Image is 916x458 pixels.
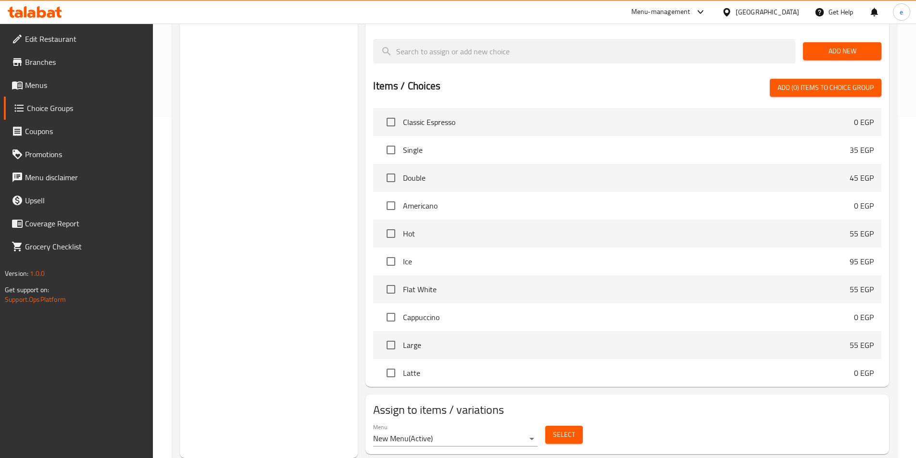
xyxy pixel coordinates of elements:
span: Select [553,429,575,441]
p: 55 EGP [850,339,874,351]
span: Select choice [381,140,401,160]
span: Select choice [381,335,401,355]
button: Add (0) items to choice group [770,79,881,97]
span: Classic Espresso [403,116,854,128]
p: 95 EGP [850,256,874,267]
span: Select choice [381,279,401,299]
a: Menu disclaimer [4,166,153,189]
button: Select [545,426,583,444]
p: 0 EGP [854,116,874,128]
span: Americano [403,200,854,211]
a: Menus [4,74,153,97]
span: Select choice [381,363,401,383]
span: Edit Restaurant [25,33,145,45]
p: 55 EGP [850,284,874,295]
span: Select choice [381,307,401,327]
span: Coverage Report [25,218,145,229]
a: Choice Groups [4,97,153,120]
span: Add New [811,45,874,57]
p: 35 EGP [850,144,874,156]
span: Version: [5,267,28,280]
a: Coupons [4,120,153,143]
span: Select choice [381,168,401,188]
span: Add (0) items to choice group [778,82,874,94]
p: 45 EGP [850,172,874,184]
a: Branches [4,50,153,74]
span: 1.0.0 [30,267,45,280]
span: Choice Groups [27,102,145,114]
span: Select choice [381,112,401,132]
a: Promotions [4,143,153,166]
span: Hot [403,228,850,239]
span: Menus [25,79,145,91]
p: 55 EGP [850,228,874,239]
span: Ice [403,256,850,267]
span: Select choice [381,251,401,272]
a: Coverage Report [4,212,153,235]
span: Grocery Checklist [25,241,145,252]
p: 0 EGP [854,311,874,323]
h2: Assign to items / variations [373,402,881,418]
a: Upsell [4,189,153,212]
p: 0 EGP [854,367,874,379]
div: Menu-management [631,6,690,18]
span: Large [403,339,850,351]
span: Double [403,172,850,184]
span: Promotions [25,149,145,160]
span: Get support on: [5,284,49,296]
span: Select choice [381,223,401,244]
span: Flat White [403,284,850,295]
div: [GEOGRAPHIC_DATA] [736,7,799,17]
span: Branches [25,56,145,68]
span: Cappuccino [403,311,854,323]
a: Support.OpsPlatform [5,293,66,306]
p: 0 EGP [854,200,874,211]
span: Coupons [25,125,145,137]
span: Select choice [381,196,401,216]
label: Menu [373,424,387,430]
div: New Menu(Active) [373,431,538,446]
span: e [900,7,903,17]
h2: Items / Choices [373,79,440,93]
span: Single [403,144,850,156]
span: Latte [403,367,854,379]
input: search [373,39,795,63]
a: Grocery Checklist [4,235,153,258]
button: Add New [803,42,881,60]
a: Edit Restaurant [4,27,153,50]
span: Upsell [25,195,145,206]
span: Menu disclaimer [25,172,145,183]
